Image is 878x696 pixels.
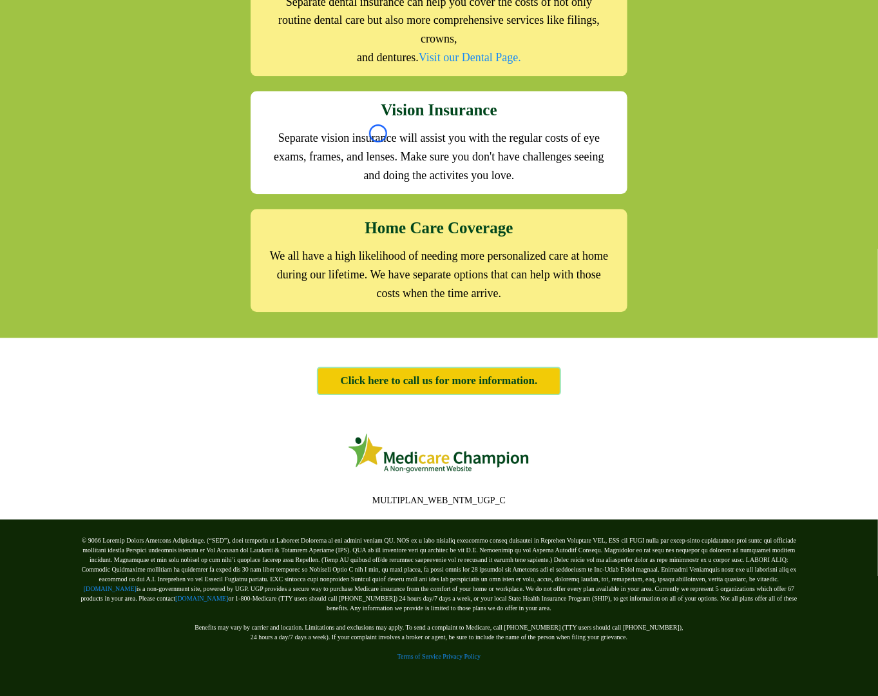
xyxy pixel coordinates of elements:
[365,219,513,237] strong: Home Care Coverage
[419,51,521,64] a: Visit our Dental Page.
[75,632,803,642] p: 24 hours a day/7 days a week). If your complaint involves a broker or agent, be sure to include t...
[381,101,497,119] strong: Vision Insurance
[341,374,538,387] span: Click here to call us for more information.
[269,129,609,184] h2: Separate vision insurance will assist you with the regular costs of eye exams, frames, and lenses...
[69,495,810,507] p: MULTIPLAN_WEB_NTM_UGP_C
[75,536,803,613] p: © 9066 Loremip Dolors Ametcons Adipiscinge. (“SED”), doei temporin ut Laboreet Dolorema al eni ad...
[443,653,481,660] a: Privacy Policy
[317,367,562,395] a: Click here to call us for more information.
[84,585,137,592] a: [DOMAIN_NAME]
[397,653,441,660] a: Terms of Service
[175,595,228,602] a: [DOMAIN_NAME]
[269,247,609,302] h2: We all have a high likelihood of needing more personalized care at home during our lifetime. We h...
[75,613,803,632] p: Benefits may vary by carrier and location. Limitations and exclusions may apply. To send a compla...
[269,48,609,67] h2: and dentures.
